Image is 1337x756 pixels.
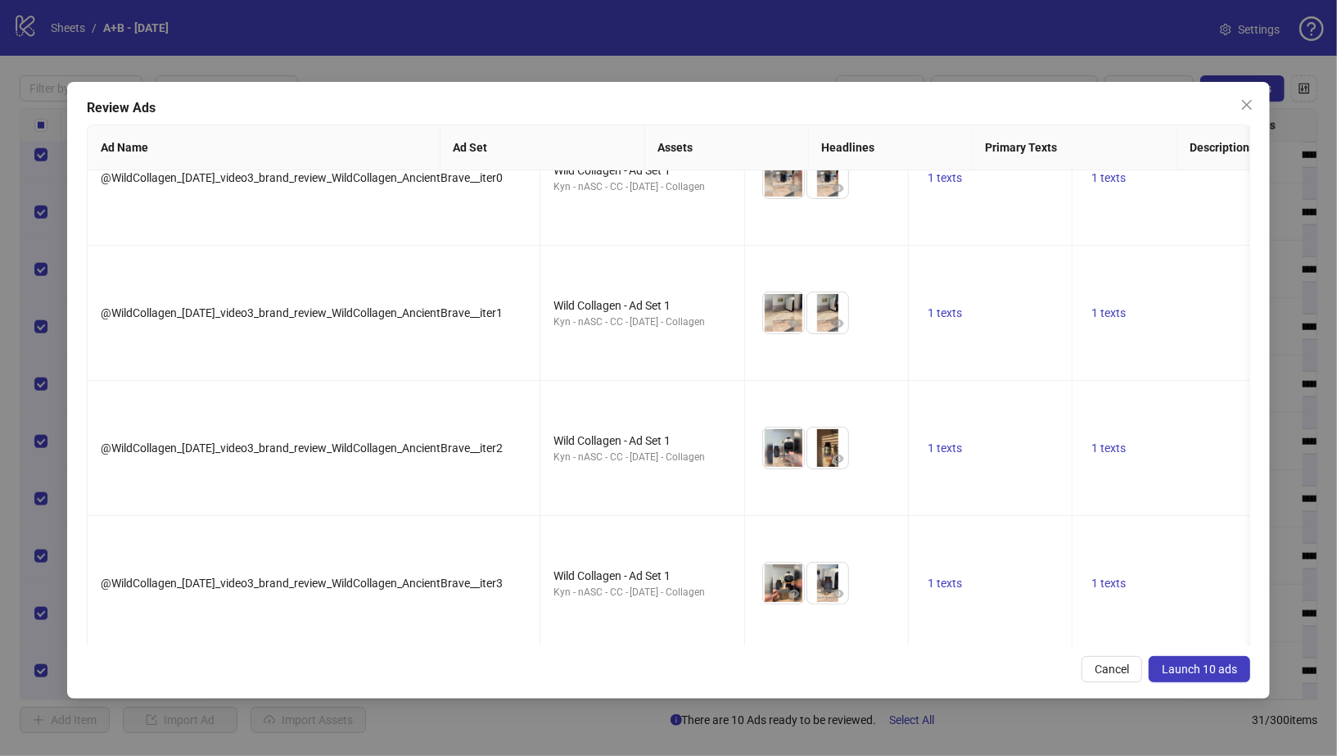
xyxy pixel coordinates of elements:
th: Assets [645,125,809,170]
span: 1 texts [1092,306,1127,319]
div: Kyn - nASC - CC - [DATE] - Collagen [553,450,731,465]
button: Preview [829,449,848,469]
div: Wild Collagen - Ad Set 1 [553,567,731,585]
button: Preview [829,314,848,333]
div: Wild Collagen - Ad Set 1 [553,161,731,179]
th: Ad Name [88,125,440,170]
button: 1 texts [1086,438,1133,458]
span: 1 texts [928,171,963,184]
th: Ad Set [440,125,645,170]
span: 1 texts [928,577,963,590]
div: Kyn - nASC - CC - [DATE] - Collagen [553,315,731,330]
div: Kyn - nASC - CC - [DATE] - Collagen [553,179,731,195]
button: Preview [829,179,848,198]
img: Asset 1 [763,563,804,604]
img: Asset 2 [807,292,848,333]
span: eye [833,588,844,600]
button: Launch 10 ads [1149,656,1250,682]
span: close [1240,98,1253,111]
span: eye [833,453,844,464]
span: @WildCollagen_[DATE]_video3_brand_review_WildCollagen_AncientBrave__iter0 [101,171,503,184]
span: eye [833,183,844,194]
button: 1 texts [1086,303,1133,323]
button: Preview [784,179,804,198]
img: Asset 1 [763,292,804,333]
button: 1 texts [922,438,969,458]
button: Cancel [1082,656,1142,682]
span: Cancel [1095,663,1129,676]
button: Preview [784,314,804,333]
img: Asset 1 [763,157,804,198]
span: eye [788,588,800,600]
span: 1 texts [928,306,963,319]
div: Review Ads [87,98,1251,118]
div: Kyn - nASC - CC - [DATE] - Collagen [553,585,731,600]
img: Asset 1 [763,428,804,469]
span: @WildCollagen_[DATE]_video3_brand_review_WildCollagen_AncientBrave__iter3 [101,577,503,590]
img: Asset 2 [807,428,848,469]
span: @WildCollagen_[DATE]_video3_brand_review_WildCollagen_AncientBrave__iter2 [101,441,503,455]
span: eye [788,183,800,194]
button: Close [1234,92,1260,118]
button: Preview [784,584,804,604]
img: Asset 2 [807,563,848,604]
span: 1 texts [1092,441,1127,455]
span: 1 texts [1092,577,1127,590]
span: 1 texts [928,441,963,455]
button: 1 texts [922,303,969,323]
img: Asset 2 [807,157,848,198]
button: 1 texts [1086,168,1133,188]
span: eye [833,318,844,329]
button: 1 texts [922,573,969,593]
button: 1 texts [1086,573,1133,593]
th: Primary Texts [973,125,1177,170]
button: Preview [784,449,804,469]
button: 1 texts [922,168,969,188]
button: Preview [829,584,848,604]
span: @WildCollagen_[DATE]_video3_brand_review_WildCollagen_AncientBrave__iter1 [101,306,503,319]
th: Headlines [809,125,973,170]
div: Wild Collagen - Ad Set 1 [553,432,731,450]
span: eye [788,453,800,464]
span: 1 texts [1092,171,1127,184]
span: eye [788,318,800,329]
span: Launch 10 ads [1162,663,1237,676]
div: Wild Collagen - Ad Set 1 [553,297,731,315]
